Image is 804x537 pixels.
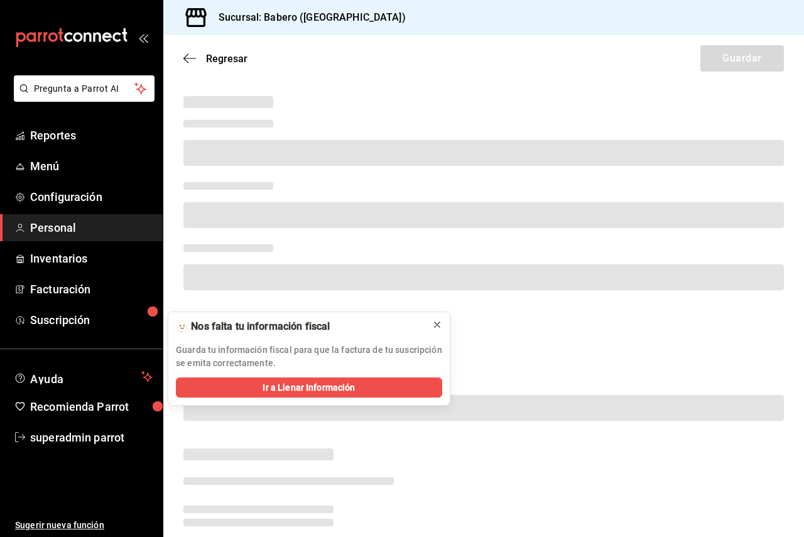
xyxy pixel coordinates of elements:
button: Ir a Llenar Información [176,377,442,398]
span: Configuración [30,188,153,205]
span: Personal [30,219,153,236]
button: Pregunta a Parrot AI [14,75,155,102]
a: Pregunta a Parrot AI [9,91,155,104]
span: superadmin parrot [30,429,153,446]
p: Guarda tu información fiscal para que la factura de tu suscripción se emita correctamente. [176,344,442,370]
span: Suscripción [30,312,153,328]
span: Reportes [30,127,153,144]
span: Sugerir nueva función [15,519,153,532]
span: Ir a Llenar Información [263,381,355,394]
span: Menú [30,158,153,175]
span: Facturación [30,281,153,298]
span: Pregunta a Parrot AI [34,82,135,95]
h3: Sucursal: Babero ([GEOGRAPHIC_DATA]) [209,10,406,25]
button: Regresar [183,53,247,65]
div: 🫥 Nos falta tu información fiscal [176,320,422,334]
span: Recomienda Parrot [30,398,153,415]
span: Regresar [206,53,247,65]
span: Inventarios [30,250,153,267]
button: open_drawer_menu [138,33,148,43]
span: Ayuda [30,369,136,384]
